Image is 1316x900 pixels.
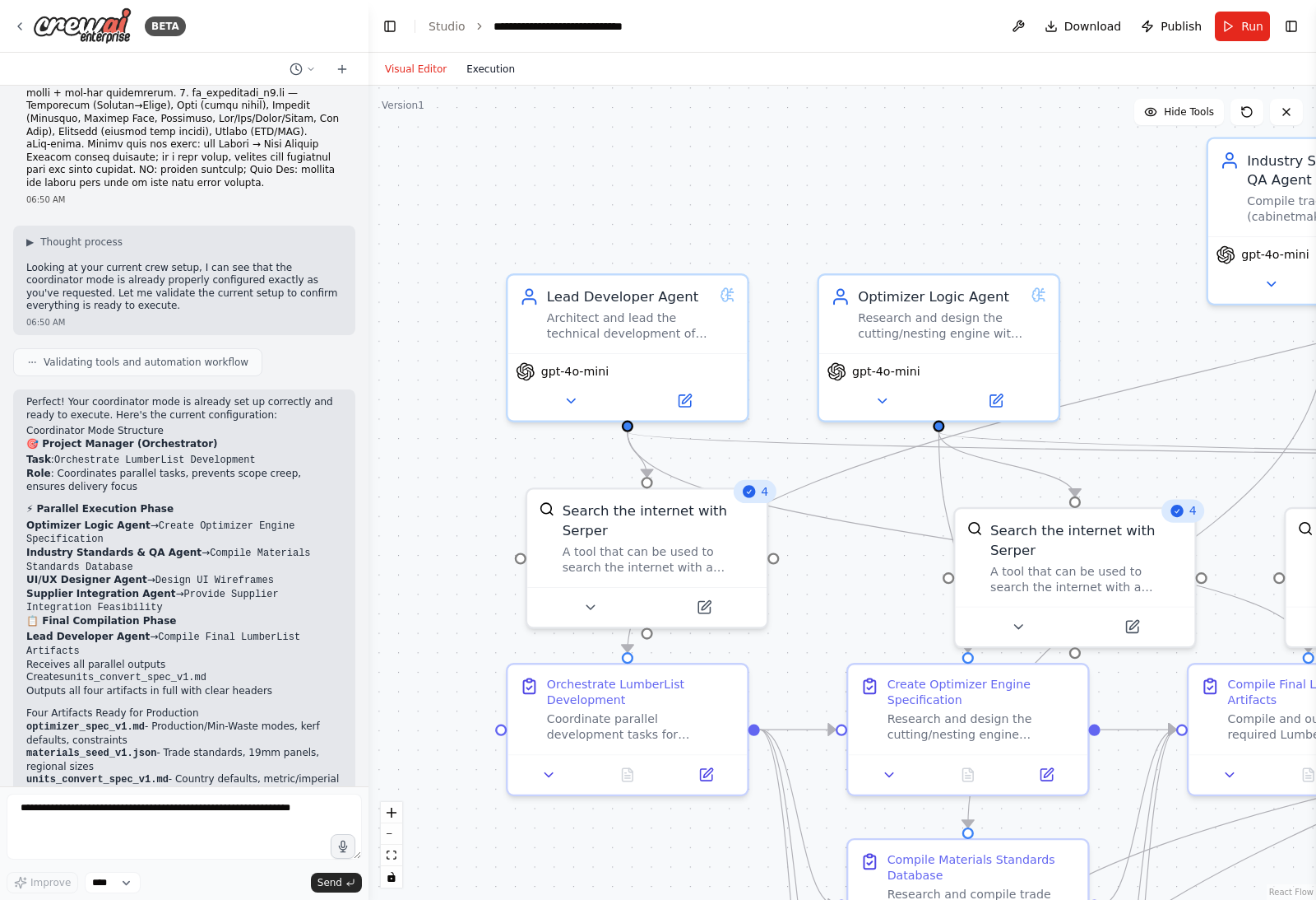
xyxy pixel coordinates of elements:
[145,16,186,36] div: BETA
[990,563,1183,595] div: A tool that can be used to search the internet with a search_query. Supports different search typ...
[887,851,1076,883] div: Compile Materials Standards Database
[64,672,206,683] code: units_convert_spec_v1.md
[381,802,402,823] button: zoom in
[941,389,1051,413] button: Open in side panel
[953,507,1197,648] div: 4SerperDevToolSearch the internet with SerperA tool that can be used to search the internet with ...
[26,721,145,733] code: optimizer_spec_v1.md
[1161,18,1202,35] span: Publish
[429,18,679,35] nav: breadcrumb
[852,364,920,380] span: gpt-4o-mini
[563,544,755,576] div: A tool that can be used to search the internet with a search_query. Supports different search typ...
[990,520,1183,559] div: Search the internet with Serper
[26,632,300,657] code: Compile Final LumberList Artifacts
[26,747,342,773] li: - Trade standards, 19mm panels, regional sizes
[526,487,769,628] div: 4SerperDevToolSearch the internet with SerperA tool that can be used to search the internet with ...
[506,273,749,422] div: Lead Developer AgentArchitect and lead the technical development of LumberList. Use [PERSON_NAME]...
[673,763,739,786] button: Open in side panel
[586,763,669,786] button: No output available
[26,194,342,206] div: 06:50 AM
[1215,12,1270,41] button: Run
[26,235,123,249] button: ▶Thought process
[761,483,768,499] span: 4
[378,15,401,38] button: Hide left sidebar
[1298,520,1314,536] img: SerperDevTool
[1013,763,1080,786] button: Open in side panel
[26,468,51,479] strong: Role
[563,501,755,540] div: Search the internet with Serper
[927,763,1009,786] button: No output available
[26,454,342,468] li: :
[1077,615,1187,638] button: Open in side panel
[456,59,525,79] button: Execution
[818,273,1061,422] div: Optimizer Logic AgentResearch and design the cutting/nesting engine with two modes (Production ri...
[1101,720,1176,739] g: Edge from 23a1dce6-b8fa-4af0-bfbf-2da734b41810 to 7ccfe7f9-d1ad-48ea-bab8-8e0d5a9d8d43
[375,59,456,79] button: Visual Editor
[547,677,735,708] div: Orchestrate LumberList Development
[26,774,169,786] code: units_convert_spec_v1.md
[1064,18,1122,35] span: Download
[26,454,51,465] strong: Task
[858,287,1023,307] div: Optimizer Logic Agent
[381,823,402,845] button: zoom out
[26,262,342,313] p: Looking at your current crew setup, I can see that the coordinator mode is already properly confi...
[539,501,554,517] img: SerperDevTool
[26,547,342,574] li: →
[381,802,402,888] div: React Flow controls
[1280,15,1303,38] button: Show right sidebar
[33,7,132,44] img: Logo
[26,396,342,422] p: Perfect! Your coordinator mode is already set up correctly and ready to execute. Here's the curre...
[381,866,402,888] button: toggle interactivity
[311,873,362,893] button: Send
[649,595,759,618] button: Open in side panel
[26,503,174,515] strong: ⚡ Parallel Execution Phase
[1241,18,1263,35] span: Run
[1241,247,1309,263] span: gpt-4o-mini
[40,235,123,249] span: Thought process
[1269,888,1314,897] a: React Flow attribution
[381,845,402,866] button: fit view
[1134,99,1224,125] button: Hide Tools
[317,876,342,889] span: Send
[26,547,202,558] strong: Industry Standards & QA Agent
[30,876,71,889] span: Improve
[26,720,342,747] li: - Production/Min-Waste modes, kerf defaults, constraints
[929,432,1085,497] g: Edge from 34db9a92-538f-45d3-b074-a67900a807ea to 4d80185a-fdcc-4a16-b248-f1df740fe767
[26,748,156,759] code: materials_seed_v1.json
[541,364,609,380] span: gpt-4o-mini
[26,468,342,493] li: : Coordinates parallel tasks, prevents scope creep, ensures delivery focus
[329,59,355,79] button: Start a new chat
[26,671,342,685] li: Creates
[1164,105,1214,119] span: Hide Tools
[155,575,274,586] code: Design UI Wireframes
[629,389,739,413] button: Open in side panel
[887,711,1076,743] div: Research and design the cutting/nesting engine specification. Use [PERSON_NAME] to find relevant ...
[547,310,712,342] div: Architect and lead the technical development of LumberList. Use [PERSON_NAME] to find relevant so...
[429,20,466,33] a: Studio
[26,574,342,588] li: →
[1038,12,1128,41] button: Download
[26,316,342,329] div: 06:50 AM
[1189,503,1197,519] span: 4
[26,685,342,698] li: Outputs all four artifacts in full with clear headers
[26,520,342,547] li: →
[331,834,355,859] button: Click to speak your automation idea
[1134,12,1208,41] button: Publish
[26,425,342,438] h2: Coordinator Mode Structure
[26,548,311,573] code: Compile Materials Standards Database
[760,720,836,739] g: Edge from 4f98b72d-b1f5-4e17-8994-b0ca4149e72d to 23a1dce6-b8fa-4af0-bfbf-2da734b41810
[547,287,712,307] div: Lead Developer Agent
[26,631,150,642] strong: Lead Developer Agent
[26,615,176,627] strong: 📋 Final Compilation Phase
[26,773,342,800] li: - Country defaults, metric/imperial toggle, conversions
[887,677,1076,708] div: Create Optimizer Engine Specification
[929,432,978,652] g: Edge from 34db9a92-538f-45d3-b074-a67900a807ea to 23a1dce6-b8fa-4af0-bfbf-2da734b41810
[858,310,1023,342] div: Research and design the cutting/nesting engine with two modes (Production rip‑first; Min‑Waste). ...
[26,574,147,585] strong: UI/UX Designer Agent
[283,59,322,79] button: Switch to previous chat
[26,520,151,531] strong: Optimizer Logic Agent
[846,663,1090,796] div: Create Optimizer Engine SpecificationResearch and design the cutting/nesting engine specification...
[26,631,342,697] li: →
[26,588,342,615] li: →
[26,235,34,249] span: ▶
[26,707,342,720] h2: Four Artifacts Ready for Production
